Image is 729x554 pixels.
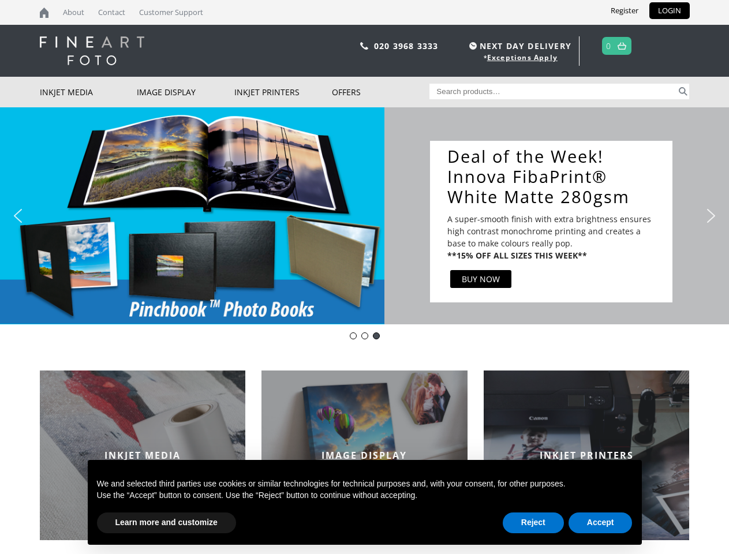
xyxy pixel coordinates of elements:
[447,250,587,261] b: **15% OFF ALL SIZES THIS WEEK**
[261,449,468,462] h2: IMAGE DISPLAY
[137,77,234,107] a: Image Display
[9,207,27,225] img: previous arrow
[350,332,357,339] div: Innova-general
[40,449,246,462] h2: INKJET MEDIA
[618,42,626,50] img: basket.svg
[429,84,676,99] input: Search products…
[487,53,558,62] a: Exceptions Apply
[484,449,690,462] h2: INKJET PRINTERS
[649,2,690,19] a: LOGIN
[347,330,382,342] div: Choose slide to display.
[97,478,633,490] p: We and selected third parties use cookies or similar technologies for technical purposes and, wit...
[602,2,647,19] a: Register
[374,40,439,51] a: 020 3968 3333
[360,42,368,50] img: phone.svg
[234,77,332,107] a: Inkjet Printers
[469,42,477,50] img: time.svg
[40,36,144,65] img: logo-white.svg
[676,84,690,99] button: Search
[503,512,564,533] button: Reject
[702,207,720,225] img: next arrow
[40,77,137,107] a: Inkjet Media
[606,38,611,54] a: 0
[462,273,500,285] div: BUY NOW
[447,213,652,249] p: A super-smooth finish with extra brightness ensures high contrast monochrome printing and creates...
[97,512,236,533] button: Learn more and customize
[569,512,633,533] button: Accept
[361,332,368,339] div: pinch book
[332,77,429,107] a: Offers
[447,147,667,207] a: Deal of the Week!Innova FibaPrint®White Matte 280gsm
[373,332,380,339] div: DOTWEEK- IFA39
[97,490,633,501] p: Use the “Accept” button to consent. Use the “Reject” button to continue without accepting.
[466,39,571,53] span: NEXT DAY DELIVERY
